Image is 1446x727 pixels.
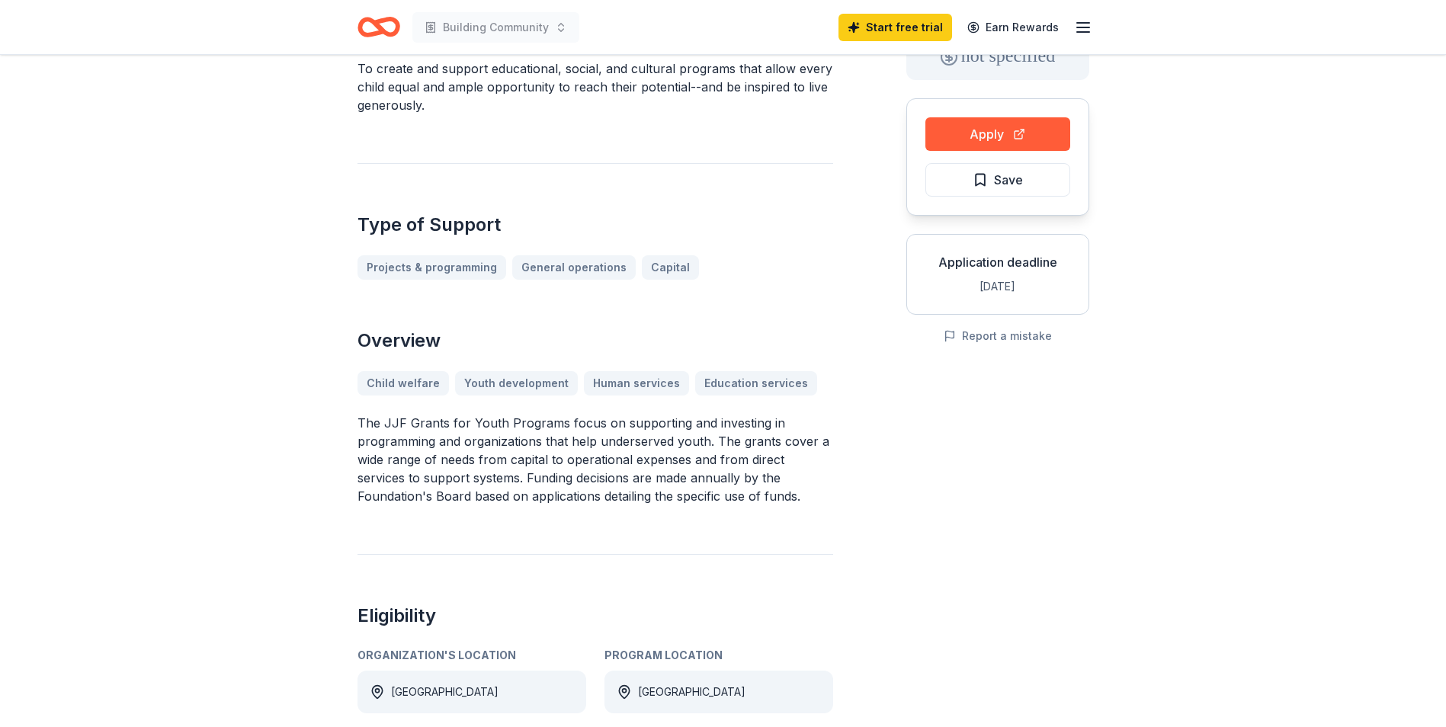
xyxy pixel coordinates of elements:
button: Report a mistake [944,327,1052,345]
a: Earn Rewards [958,14,1068,41]
div: [GEOGRAPHIC_DATA] [638,683,745,701]
a: Home [357,9,400,45]
h2: Overview [357,328,833,353]
div: Organization's Location [357,646,586,665]
h2: Type of Support [357,213,833,237]
span: Building Community [443,18,549,37]
div: Application deadline [919,253,1076,271]
p: The JJF Grants for Youth Programs focus on supporting and investing in programming and organizati... [357,414,833,505]
button: Building Community [412,12,579,43]
p: To create and support educational, social, and cultural programs that allow every child equal and... [357,59,833,114]
button: Save [925,163,1070,197]
span: Save [994,170,1023,190]
div: Program Location [604,646,833,665]
a: General operations [512,255,636,280]
button: Apply [925,117,1070,151]
a: Start free trial [838,14,952,41]
div: not specified [906,31,1089,80]
div: [GEOGRAPHIC_DATA] [391,683,499,701]
div: [DATE] [919,277,1076,296]
h2: Eligibility [357,604,833,628]
a: Projects & programming [357,255,506,280]
a: Capital [642,255,699,280]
